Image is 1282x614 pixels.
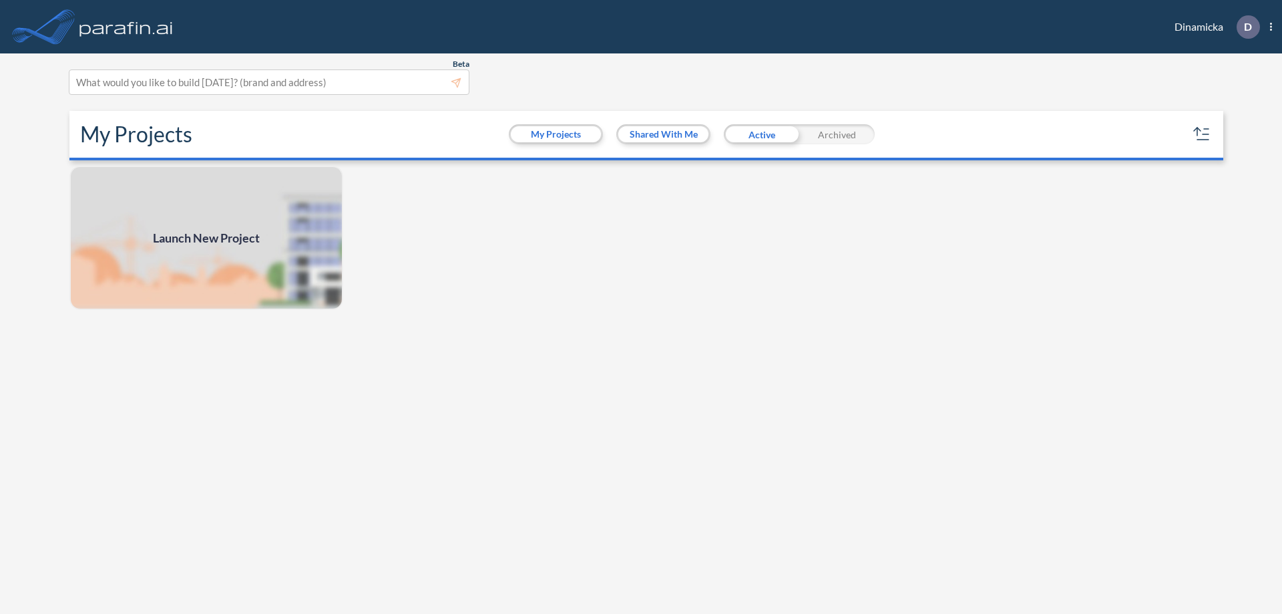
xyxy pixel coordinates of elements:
[724,124,799,144] div: Active
[799,124,875,144] div: Archived
[1244,21,1252,33] p: D
[153,229,260,247] span: Launch New Project
[77,13,176,40] img: logo
[511,126,601,142] button: My Projects
[69,166,343,310] a: Launch New Project
[69,166,343,310] img: add
[453,59,469,69] span: Beta
[1154,15,1272,39] div: Dinamicka
[1191,124,1213,145] button: sort
[618,126,708,142] button: Shared With Me
[80,122,192,147] h2: My Projects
